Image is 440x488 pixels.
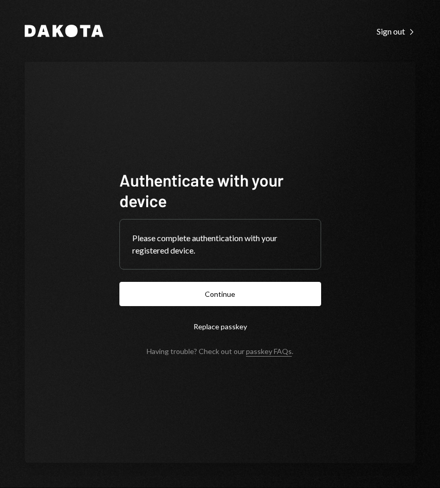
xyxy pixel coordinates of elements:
[147,347,293,356] div: Having trouble? Check out our .
[132,232,308,257] div: Please complete authentication with your registered device.
[119,170,321,211] h1: Authenticate with your device
[377,26,415,37] div: Sign out
[119,314,321,339] button: Replace passkey
[246,347,292,357] a: passkey FAQs
[377,25,415,37] a: Sign out
[119,282,321,306] button: Continue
